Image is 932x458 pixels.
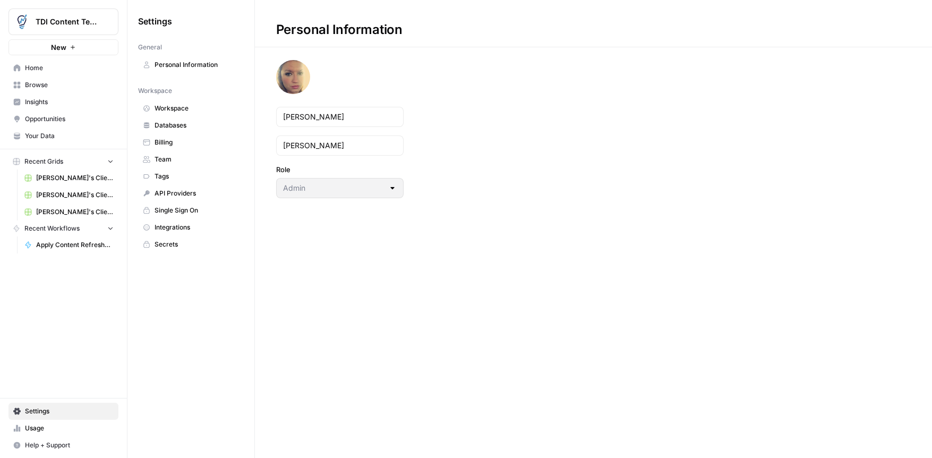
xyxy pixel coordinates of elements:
[36,207,114,217] span: [PERSON_NAME]'s Clients - New Content
[8,111,118,128] a: Opportunities
[20,236,118,253] a: Apply Content Refresher Brief
[25,423,114,433] span: Usage
[138,219,244,236] a: Integrations
[12,12,31,31] img: TDI Content Team Logo
[24,224,80,233] span: Recent Workflows
[24,157,63,166] span: Recent Grids
[25,114,114,124] span: Opportunities
[138,202,244,219] a: Single Sign On
[20,169,118,186] a: [PERSON_NAME]'s Clients - Optimizing Content
[276,60,310,94] img: avatar
[138,117,244,134] a: Databases
[138,185,244,202] a: API Providers
[25,406,114,416] span: Settings
[138,151,244,168] a: Team
[8,9,118,35] button: Workspace: TDI Content Team
[25,440,114,450] span: Help + Support
[138,43,162,52] span: General
[20,203,118,220] a: [PERSON_NAME]'s Clients - New Content
[138,100,244,117] a: Workspace
[155,121,239,130] span: Databases
[25,97,114,107] span: Insights
[155,240,239,249] span: Secrets
[25,131,114,141] span: Your Data
[155,60,239,70] span: Personal Information
[155,104,239,113] span: Workspace
[155,155,239,164] span: Team
[36,190,114,200] span: [PERSON_NAME]'s Clients - New Content
[8,220,118,236] button: Recent Workflows
[155,206,239,215] span: Single Sign On
[20,186,118,203] a: [PERSON_NAME]'s Clients - New Content
[138,86,172,96] span: Workspace
[276,164,404,175] label: Role
[36,173,114,183] span: [PERSON_NAME]'s Clients - Optimizing Content
[138,168,244,185] a: Tags
[138,15,172,28] span: Settings
[138,236,244,253] a: Secrets
[8,154,118,169] button: Recent Grids
[25,63,114,73] span: Home
[36,16,100,27] span: TDI Content Team
[155,172,239,181] span: Tags
[8,437,118,454] button: Help + Support
[8,403,118,420] a: Settings
[155,138,239,147] span: Billing
[138,56,244,73] a: Personal Information
[8,420,118,437] a: Usage
[138,134,244,151] a: Billing
[8,128,118,145] a: Your Data
[155,223,239,232] span: Integrations
[8,39,118,55] button: New
[8,94,118,111] a: Insights
[51,42,66,53] span: New
[155,189,239,198] span: API Providers
[25,80,114,90] span: Browse
[8,77,118,94] a: Browse
[36,240,114,250] span: Apply Content Refresher Brief
[255,21,424,38] div: Personal Information
[8,60,118,77] a: Home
